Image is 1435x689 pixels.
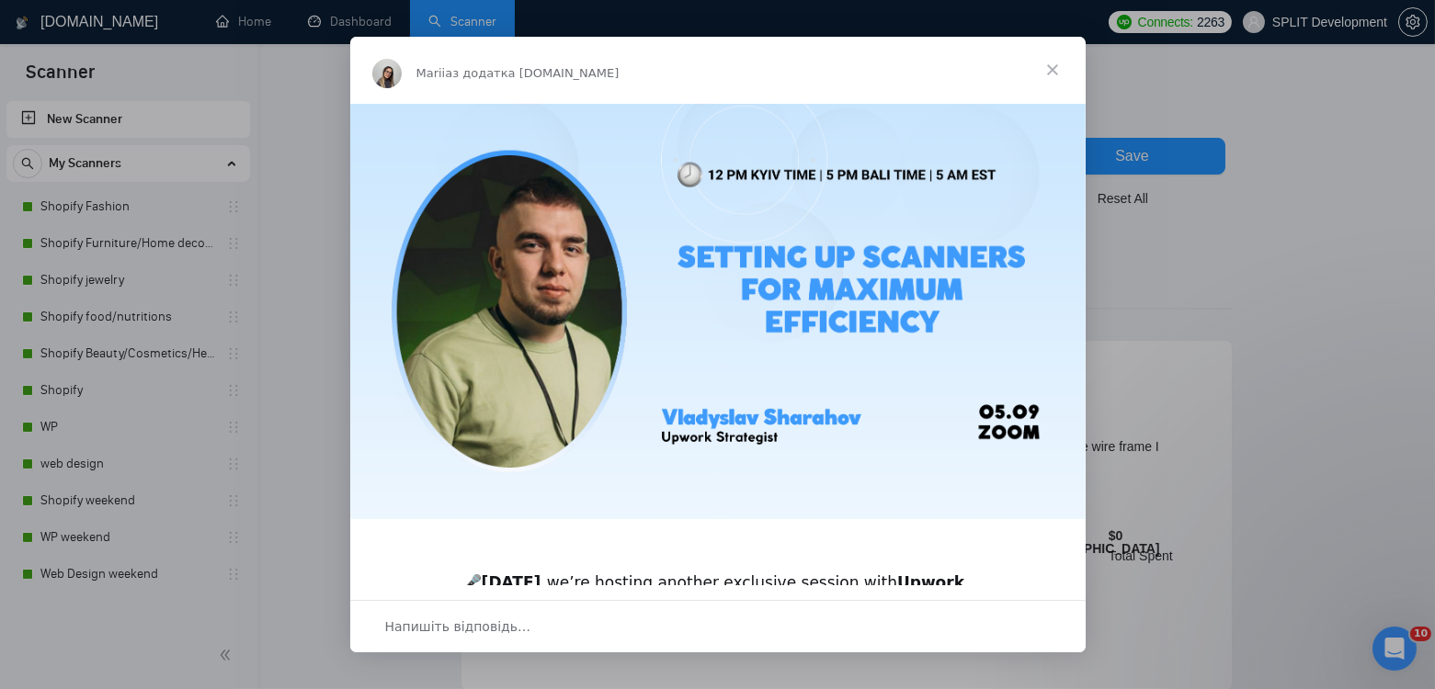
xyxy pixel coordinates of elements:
[462,573,964,614] b: Upwork Consultant & Expert [PERSON_NAME]
[1019,37,1086,103] span: Закрити
[416,66,453,80] span: Mariia
[482,573,547,592] b: [DATE],
[372,59,402,88] img: Profile image for Mariia
[452,66,619,80] span: з додатка [DOMAIN_NAME]
[385,615,531,638] span: Напишіть відповідь…
[350,600,1086,652] div: Відкрити бесіду й відповісти
[462,550,974,616] div: 🎤 we’re hosting another exclusive session with :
